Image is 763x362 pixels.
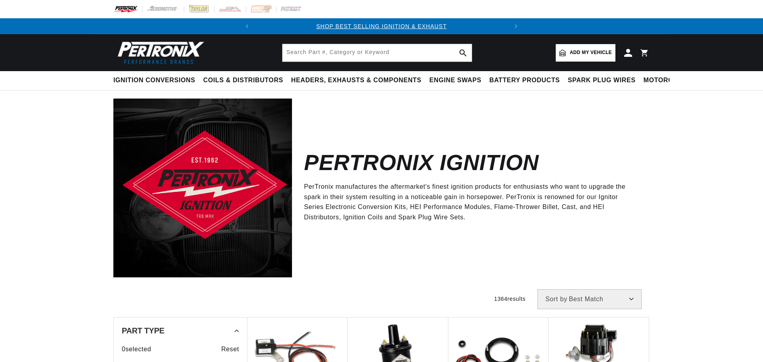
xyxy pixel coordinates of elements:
span: Part Type [122,327,164,335]
select: Sort by [537,289,642,309]
span: Spark Plug Wires [568,76,635,85]
span: Headers, Exhausts & Components [291,76,421,85]
summary: Spark Plug Wires [564,71,639,90]
img: Pertronix [113,39,205,66]
span: Battery Products [489,76,560,85]
div: 1 of 2 [255,22,508,31]
slideshow-component: Translation missing: en.sections.announcements.announcement_bar [93,18,670,34]
span: Sort by [545,296,567,302]
button: Translation missing: en.sections.announcements.next_announcement [508,18,524,34]
span: Engine Swaps [429,76,481,85]
summary: Coils & Distributors [199,71,287,90]
div: Announcement [255,22,508,31]
button: search button [454,44,472,62]
a: SHOP BEST SELLING IGNITION & EXHAUST [316,23,447,29]
span: Coils & Distributors [203,76,283,85]
span: Reset [221,344,239,354]
summary: Motorcycle [640,71,695,90]
h2: Pertronix Ignition [304,153,539,172]
summary: Battery Products [485,71,564,90]
summary: Engine Swaps [425,71,485,90]
span: Add my vehicle [570,49,612,56]
span: 1364 results [494,296,526,302]
summary: Headers, Exhausts & Components [287,71,425,90]
span: Motorcycle [644,76,691,85]
input: Search Part #, Category or Keyword [282,44,472,62]
a: Add my vehicle [556,44,615,62]
img: Pertronix Ignition [113,99,292,277]
p: PerTronix manufactures the aftermarket's finest ignition products for enthusiasts who want to upg... [304,182,638,222]
summary: Ignition Conversions [113,71,199,90]
button: Translation missing: en.sections.announcements.previous_announcement [239,18,255,34]
span: 0 selected [122,344,151,354]
span: Ignition Conversions [113,76,195,85]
